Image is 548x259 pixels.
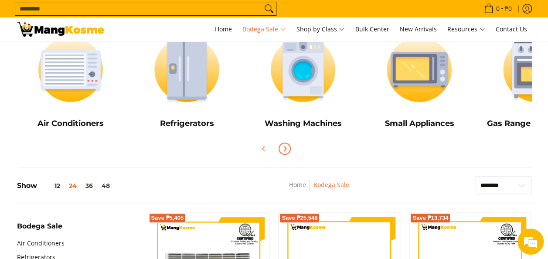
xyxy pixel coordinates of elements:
span: Bodega Sale [242,24,286,35]
a: New Arrivals [395,17,441,41]
button: 24 [65,182,81,189]
img: Air Conditioners [17,29,125,110]
span: • [481,4,514,14]
span: New Arrivals [400,25,437,33]
h5: Air Conditioners [17,119,125,129]
span: Save ₱13,734 [412,215,448,221]
button: 12 [37,182,65,189]
a: Shop by Class [292,17,349,41]
a: Bodega Sale [238,17,290,41]
a: Air Conditioners [17,236,65,250]
a: Home [211,17,236,41]
button: Next [275,139,294,158]
a: Bulk Center [351,17,394,41]
img: Washing Machines [249,29,357,110]
span: Home [215,25,232,33]
span: Save ₱5,405 [151,215,184,221]
button: 48 [97,182,114,189]
h5: Show [17,181,114,190]
a: Air Conditioners Air Conditioners [17,29,125,135]
a: Refrigerators Refrigerators [133,29,241,135]
span: Save ₱25,548 [282,215,317,221]
img: Small Appliances [365,29,473,110]
button: 36 [81,182,97,189]
span: 0 [495,6,501,12]
span: Contact Us [496,25,527,33]
nav: Breadcrumbs [233,180,405,199]
nav: Main Menu [113,17,531,41]
a: Contact Us [491,17,531,41]
h5: Small Appliances [365,119,473,129]
span: Resources [447,24,485,35]
h5: Washing Machines [249,119,357,129]
span: Bulk Center [355,25,389,33]
img: Bodega Sale l Mang Kosme: Cost-Efficient &amp; Quality Home Appliances [17,22,104,37]
span: ₱0 [503,6,513,12]
button: Previous [254,139,273,158]
img: Refrigerators [133,29,241,110]
summary: Open [17,223,62,236]
button: Search [262,2,276,15]
span: Shop by Class [296,24,345,35]
a: Bodega Sale [313,181,349,189]
a: Washing Machines Washing Machines [249,29,357,135]
a: Small Appliances Small Appliances [365,29,473,135]
a: Resources [443,17,490,41]
h5: Refrigerators [133,119,241,129]
span: Bodega Sale [17,223,62,230]
a: Home [289,181,306,189]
